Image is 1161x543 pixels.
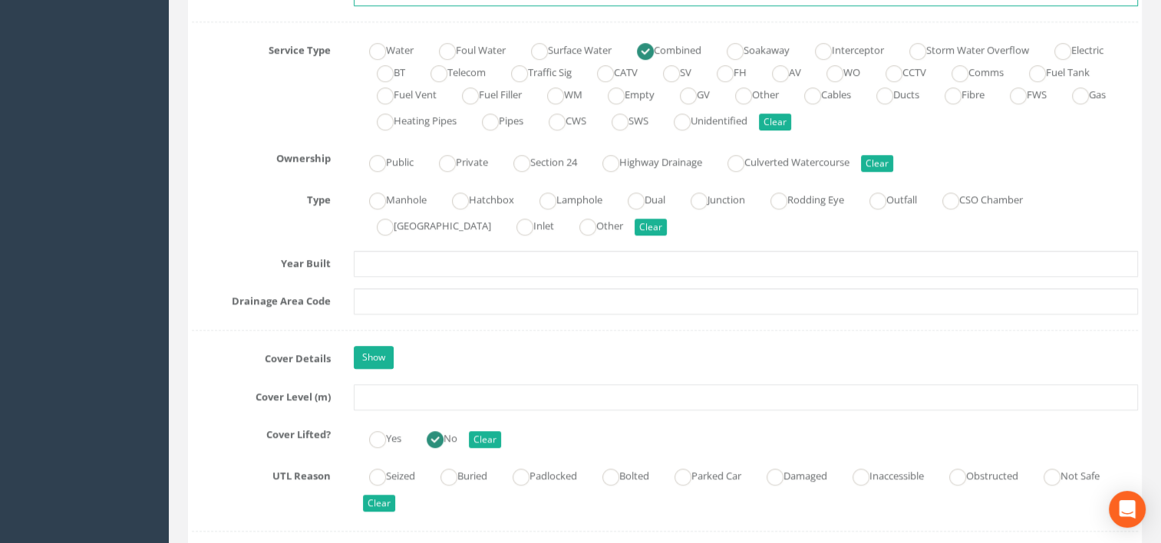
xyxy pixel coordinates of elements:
[354,463,415,485] label: Seized
[180,463,342,483] label: UTL Reason
[757,60,801,82] label: AV
[994,82,1047,104] label: FWS
[582,60,638,82] label: CATV
[469,431,501,448] button: Clear
[648,60,691,82] label: SV
[854,187,917,209] label: Outfall
[361,82,437,104] label: Fuel Vent
[354,346,394,369] a: Show
[755,187,844,209] label: Rodding Eye
[592,82,655,104] label: Empty
[564,213,623,235] label: Other
[587,150,702,172] label: Highway Drainage
[612,187,665,209] label: Dual
[180,422,342,442] label: Cover Lifted?
[870,60,926,82] label: CCTV
[1014,60,1090,82] label: Fuel Tank
[180,251,342,271] label: Year Built
[533,108,586,130] label: CWS
[424,38,506,60] label: Foul Water
[635,219,667,235] button: Clear
[936,60,1004,82] label: Comms
[354,38,414,60] label: Water
[180,146,342,166] label: Ownership
[180,288,342,308] label: Drainage Area Code
[837,463,924,485] label: Inaccessible
[665,82,710,104] label: GV
[354,187,427,209] label: Manhole
[180,346,342,366] label: Cover Details
[354,150,414,172] label: Public
[180,38,342,58] label: Service Type
[675,187,745,209] label: Junction
[532,82,582,104] label: WM
[1039,38,1103,60] label: Electric
[596,108,648,130] label: SWS
[411,426,457,448] label: No
[861,82,919,104] label: Ducts
[751,463,827,485] label: Damaged
[659,463,741,485] label: Parked Car
[425,463,487,485] label: Buried
[894,38,1029,60] label: Storm Water Overflow
[701,60,747,82] label: FH
[447,82,522,104] label: Fuel Filler
[497,463,577,485] label: Padlocked
[1057,82,1106,104] label: Gas
[467,108,523,130] label: Pipes
[180,384,342,404] label: Cover Level (m)
[180,187,342,207] label: Type
[711,38,790,60] label: Soakaway
[361,213,491,235] label: [GEOGRAPHIC_DATA]
[658,108,747,130] label: Unidentified
[361,108,457,130] label: Heating Pipes
[1028,463,1100,485] label: Not Safe
[927,187,1023,209] label: CSO Chamber
[789,82,851,104] label: Cables
[415,60,486,82] label: Telecom
[498,150,577,172] label: Section 24
[759,114,791,130] button: Clear
[934,463,1018,485] label: Obstructed
[437,187,514,209] label: Hatchbox
[929,82,985,104] label: Fibre
[524,187,602,209] label: Lamphole
[811,60,860,82] label: WO
[501,213,554,235] label: Inlet
[720,82,779,104] label: Other
[354,426,401,448] label: Yes
[361,60,405,82] label: BT
[496,60,572,82] label: Traffic Sig
[1109,491,1146,528] div: Open Intercom Messenger
[622,38,701,60] label: Combined
[587,463,649,485] label: Bolted
[424,150,488,172] label: Private
[800,38,884,60] label: Interceptor
[516,38,612,60] label: Surface Water
[712,150,849,172] label: Culverted Watercourse
[861,155,893,172] button: Clear
[363,495,395,512] button: Clear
